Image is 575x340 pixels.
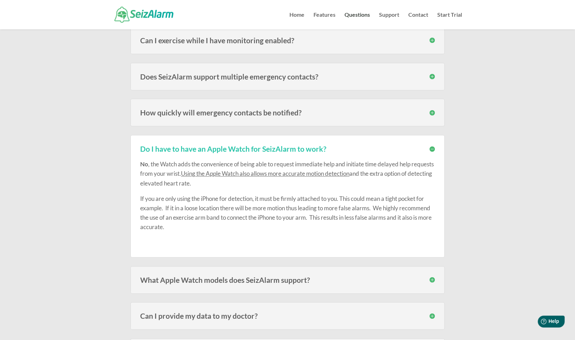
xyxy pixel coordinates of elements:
a: Questions [345,12,370,29]
p: If you are only using the iPhone for detection, it must be firmly attached to you. This could mea... [140,194,435,238]
a: Support [379,12,399,29]
img: SeizAlarm [114,7,173,22]
a: Home [289,12,304,29]
h3: Can I provide my data to my doctor? [140,312,435,319]
h3: Does SeizAlarm support multiple emergency contacts? [140,73,435,80]
a: Features [313,12,335,29]
span: Using the Apple Watch also allows more accurate motion detection [181,170,349,177]
a: Start Trial [437,12,462,29]
h3: How quickly will emergency contacts be notified? [140,109,435,116]
strong: No [140,160,148,168]
h3: Can I exercise while I have monitoring enabled? [140,37,435,44]
h3: What Apple Watch models does SeizAlarm support? [140,276,435,284]
h3: Do I have to have an Apple Watch for SeizAlarm to work? [140,145,435,152]
iframe: Help widget launcher [513,313,567,332]
p: , the Watch adds the convenience of being able to request immediate help and initiate time delaye... [140,159,435,194]
a: Contact [408,12,428,29]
